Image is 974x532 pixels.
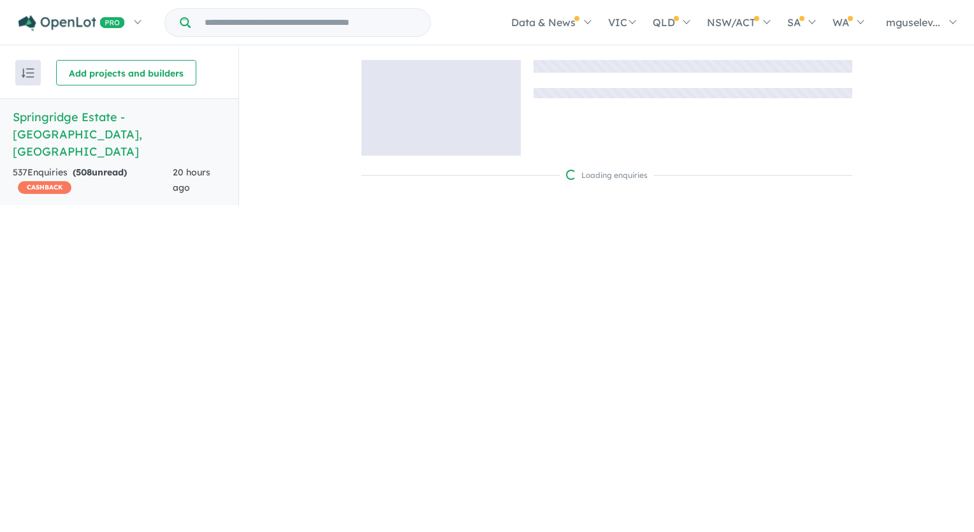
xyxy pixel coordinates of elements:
div: 537 Enquir ies [13,165,173,196]
strong: ( unread) [73,166,127,178]
img: Openlot PRO Logo White [18,15,125,31]
input: Try estate name, suburb, builder or developer [193,9,428,36]
span: CASHBACK [18,181,71,194]
div: Loading enquiries [566,169,648,182]
span: mguselev... [886,16,940,29]
button: Add projects and builders [56,60,196,85]
h5: Springridge Estate - [GEOGRAPHIC_DATA] , [GEOGRAPHIC_DATA] [13,108,226,160]
span: 508 [76,166,92,178]
img: sort.svg [22,68,34,78]
span: 20 hours ago [173,166,210,193]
